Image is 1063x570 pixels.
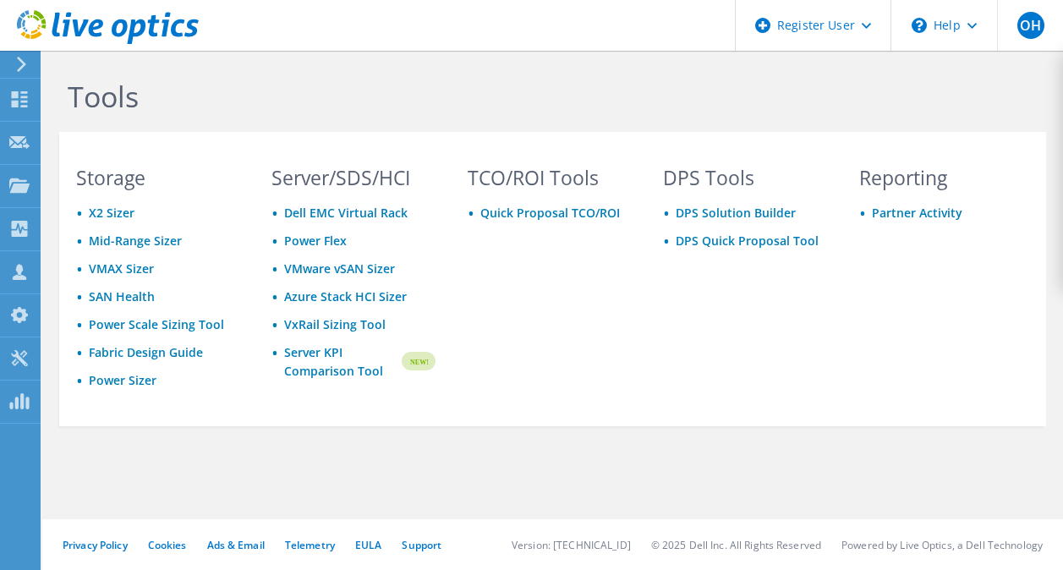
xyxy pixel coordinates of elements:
li: Powered by Live Optics, a Dell Technology [841,538,1043,552]
a: Privacy Policy [63,538,128,552]
a: SAN Health [89,288,155,304]
a: Power Sizer [89,372,156,388]
h3: Server/SDS/HCI [271,168,435,187]
svg: \n [912,18,927,33]
a: Quick Proposal TCO/ROI [480,205,620,221]
a: DPS Quick Proposal Tool [676,233,819,249]
a: VMAX Sizer [89,260,154,277]
a: Telemetry [285,538,335,552]
a: Mid-Range Sizer [89,233,182,249]
li: Version: [TECHNICAL_ID] [512,538,631,552]
a: Dell EMC Virtual Rack [284,205,408,221]
h3: Storage [76,168,239,187]
h3: TCO/ROI Tools [468,168,631,187]
a: VMware vSAN Sizer [284,260,395,277]
a: Fabric Design Guide [89,344,203,360]
a: Power Flex [284,233,347,249]
a: EULA [355,538,381,552]
a: Power Scale Sizing Tool [89,316,224,332]
a: Partner Activity [872,205,962,221]
a: Ads & Email [207,538,265,552]
a: Server KPI Comparison Tool [284,343,398,381]
a: X2 Sizer [89,205,134,221]
a: DPS Solution Builder [676,205,796,221]
h3: Reporting [859,168,1022,187]
span: OH [1017,12,1044,39]
a: Azure Stack HCI Sizer [284,288,407,304]
h3: DPS Tools [663,168,826,187]
h1: Tools [68,79,1029,114]
a: Cookies [148,538,187,552]
a: VxRail Sizing Tool [284,316,386,332]
img: new-badge.svg [399,342,436,381]
a: Support [402,538,441,552]
li: © 2025 Dell Inc. All Rights Reserved [651,538,821,552]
